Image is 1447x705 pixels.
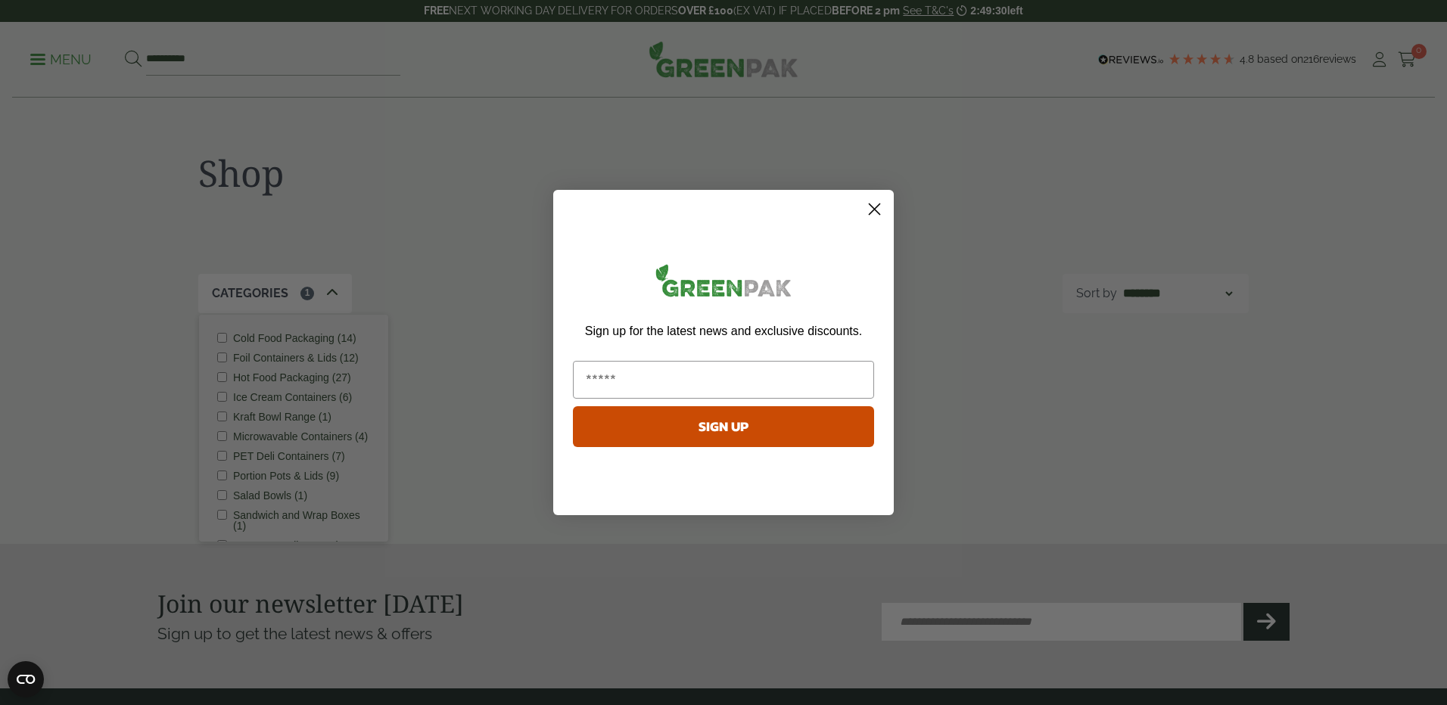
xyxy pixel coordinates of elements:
input: Email [573,361,874,399]
button: SIGN UP [573,406,874,447]
button: Open CMP widget [8,661,44,697]
img: greenpak_logo [573,258,874,309]
button: Close dialog [861,196,888,222]
span: Sign up for the latest news and exclusive discounts. [585,325,862,337]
